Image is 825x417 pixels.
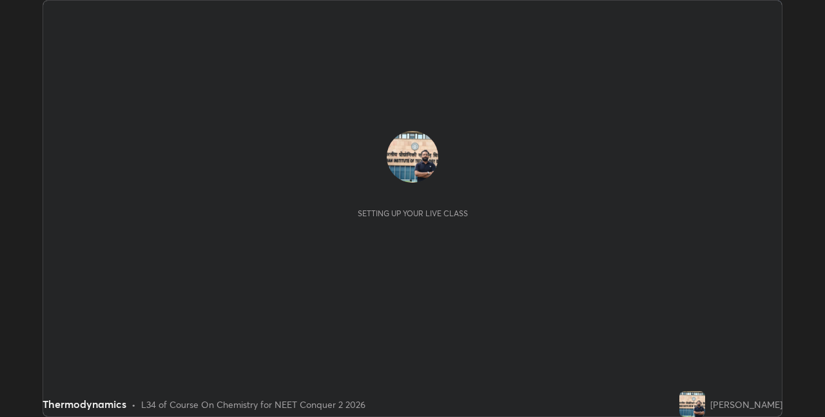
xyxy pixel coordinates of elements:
[141,398,365,411] div: L34 of Course On Chemistry for NEET Conquer 2 2026
[131,398,136,411] div: •
[387,131,438,183] img: 52c50036a11c4c1abd50e1ac304482e7.jpg
[358,208,468,218] div: Setting up your live class
[679,391,705,417] img: 52c50036a11c4c1abd50e1ac304482e7.jpg
[710,398,782,411] div: [PERSON_NAME]
[43,396,126,412] div: Thermodynamics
